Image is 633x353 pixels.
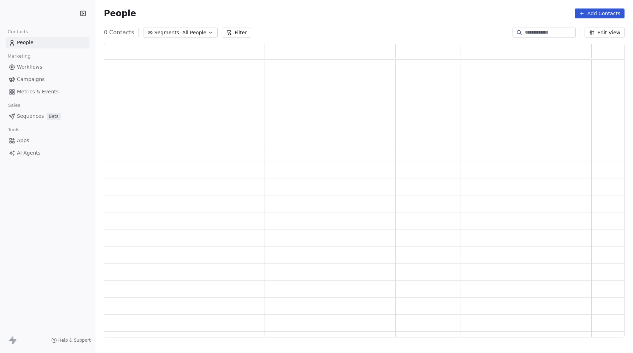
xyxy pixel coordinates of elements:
[6,61,89,73] a: Workflows
[585,28,625,37] button: Edit View
[17,63,42,71] span: Workflows
[6,86,89,98] a: Metrics & Events
[182,29,206,36] span: All People
[5,100,23,111] span: Sales
[6,147,89,159] a: AI Agents
[51,337,91,343] a: Help & Support
[17,76,45,83] span: Campaigns
[6,74,89,85] a: Campaigns
[17,39,34,46] span: People
[17,112,44,120] span: Sequences
[104,28,134,37] span: 0 Contacts
[104,8,136,19] span: People
[5,125,22,135] span: Tools
[5,27,31,37] span: Contacts
[575,8,625,18] button: Add Contacts
[6,135,89,146] a: Apps
[58,337,91,343] span: Help & Support
[154,29,181,36] span: Segments:
[5,51,34,62] span: Marketing
[47,113,61,120] span: Beta
[6,110,89,122] a: SequencesBeta
[17,137,29,144] span: Apps
[17,149,41,157] span: AI Agents
[6,37,89,48] a: People
[17,88,59,96] span: Metrics & Events
[222,28,251,37] button: Filter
